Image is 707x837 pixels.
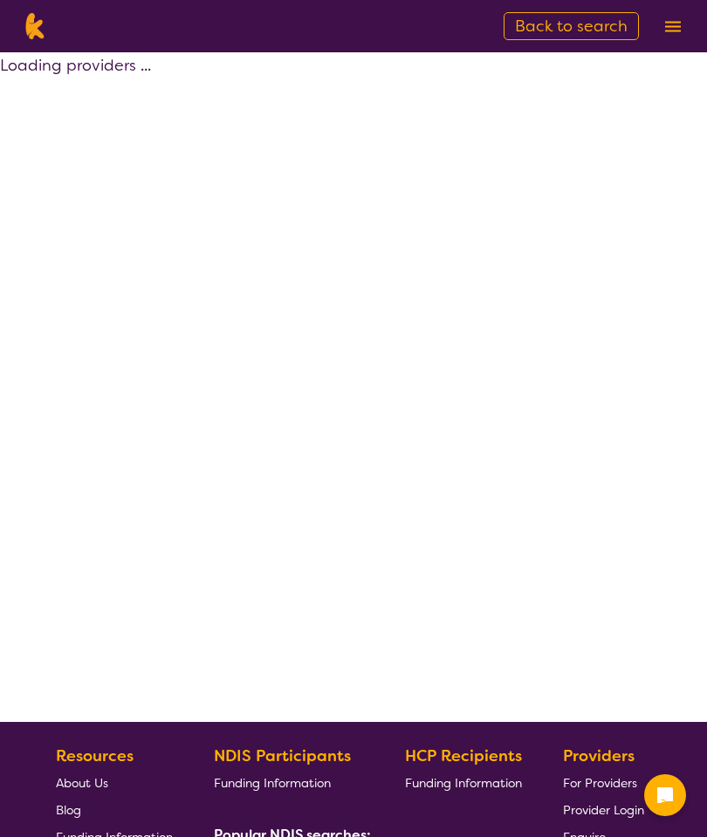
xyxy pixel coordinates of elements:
[21,13,48,39] img: Karista logo
[56,796,173,823] a: Blog
[214,769,364,796] a: Funding Information
[56,745,134,766] b: Resources
[563,769,644,796] a: For Providers
[563,796,644,823] a: Provider Login
[563,775,637,791] span: For Providers
[214,775,331,791] span: Funding Information
[563,802,644,818] span: Provider Login
[56,769,173,796] a: About Us
[563,745,635,766] b: Providers
[665,21,681,32] img: menu
[515,16,628,37] span: Back to search
[214,745,351,766] b: NDIS Participants
[56,775,108,791] span: About Us
[405,769,522,796] a: Funding Information
[405,775,522,791] span: Funding Information
[504,12,639,40] a: Back to search
[405,745,522,766] b: HCP Recipients
[56,802,81,818] span: Blog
